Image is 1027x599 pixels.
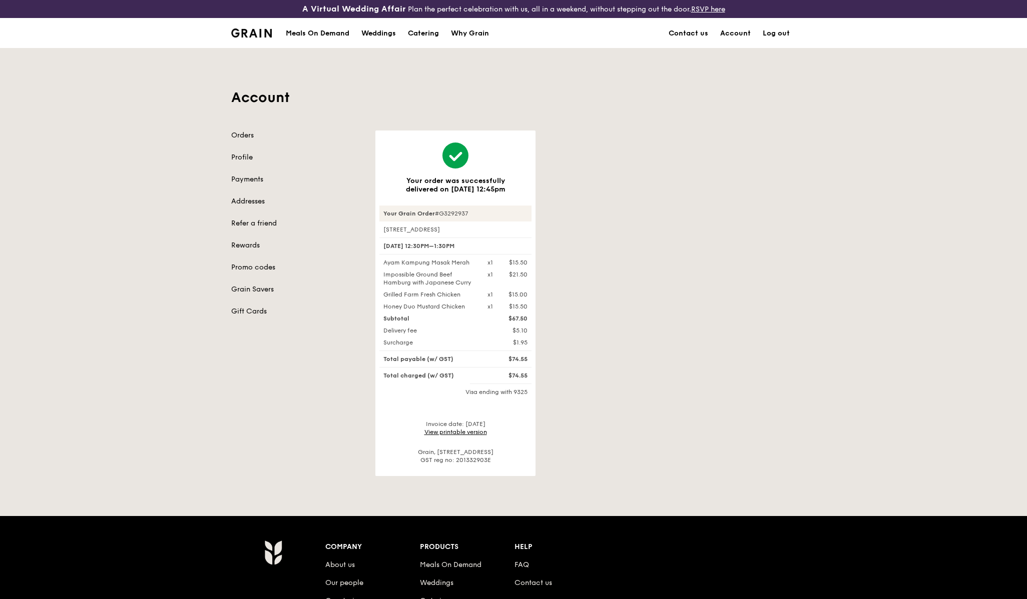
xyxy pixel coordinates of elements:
a: Refer a friend [231,218,363,228]
a: FAQ [515,560,529,569]
h1: Account [231,88,796,106]
img: Grain [264,540,282,565]
a: About us [325,560,355,569]
div: Impossible Ground Beef Hamburg with Japanese Curry [377,270,481,286]
a: Why Grain [445,18,495,48]
div: $15.00 [508,290,528,298]
a: Rewards [231,240,363,250]
div: Delivery fee [377,326,481,334]
a: Log out [757,18,796,48]
a: Addresses [231,196,363,206]
div: Surcharge [377,338,481,346]
span: Total payable (w/ GST) [383,355,453,362]
a: Account [714,18,757,48]
a: Meals On Demand [420,560,481,569]
div: $74.55 [481,355,534,363]
div: Ayam Kampung Masak Merah [377,258,481,266]
img: icon-bigtick-success.32661cc0.svg [442,142,468,168]
a: View printable version [424,428,487,435]
div: Subtotal [377,314,481,322]
div: [DATE] 12:30PM–1:30PM [379,237,532,254]
div: Products [420,540,515,554]
a: Grain Savers [231,284,363,294]
div: Grilled Farm Fresh Chicken [377,290,481,298]
div: $15.50 [509,302,528,310]
a: Orders [231,130,363,140]
div: $67.50 [481,314,534,322]
div: Plan the perfect celebration with us, all in a weekend, without stepping out the door. [225,4,802,14]
div: x1 [487,302,493,310]
div: Meals On Demand [286,18,349,48]
img: Grain [231,28,272,37]
div: Company [325,540,420,554]
div: x1 [487,270,493,278]
div: Visa ending with 9325 [379,388,532,396]
div: Grain, [STREET_ADDRESS] GST reg no: 201332903E [379,448,532,464]
h3: Your order was successfully delivered on [DATE] 12:45pm [391,176,520,193]
div: $74.55 [481,371,534,379]
div: $21.50 [509,270,528,278]
a: Catering [402,18,445,48]
div: [STREET_ADDRESS] [379,225,532,233]
a: Contact us [515,578,552,587]
h3: A Virtual Wedding Affair [302,4,406,14]
a: Weddings [420,578,453,587]
div: Total charged (w/ GST) [377,371,481,379]
div: Help [515,540,609,554]
div: $1.95 [481,338,534,346]
div: $15.50 [509,258,528,266]
a: RSVP here [691,5,725,13]
a: Promo codes [231,262,363,272]
div: Weddings [361,18,396,48]
div: Why Grain [451,18,489,48]
a: Gift Cards [231,306,363,316]
div: Honey Duo Mustard Chicken [377,302,481,310]
div: x1 [487,290,493,298]
div: #G3292937 [379,205,532,221]
div: Catering [408,18,439,48]
a: Contact us [663,18,714,48]
div: x1 [487,258,493,266]
a: Profile [231,152,363,162]
a: Our people [325,578,363,587]
a: Weddings [355,18,402,48]
a: GrainGrain [231,17,272,47]
a: Payments [231,174,363,184]
div: Invoice date: [DATE] [379,420,532,436]
div: $5.10 [481,326,534,334]
strong: Your Grain Order [383,210,435,217]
